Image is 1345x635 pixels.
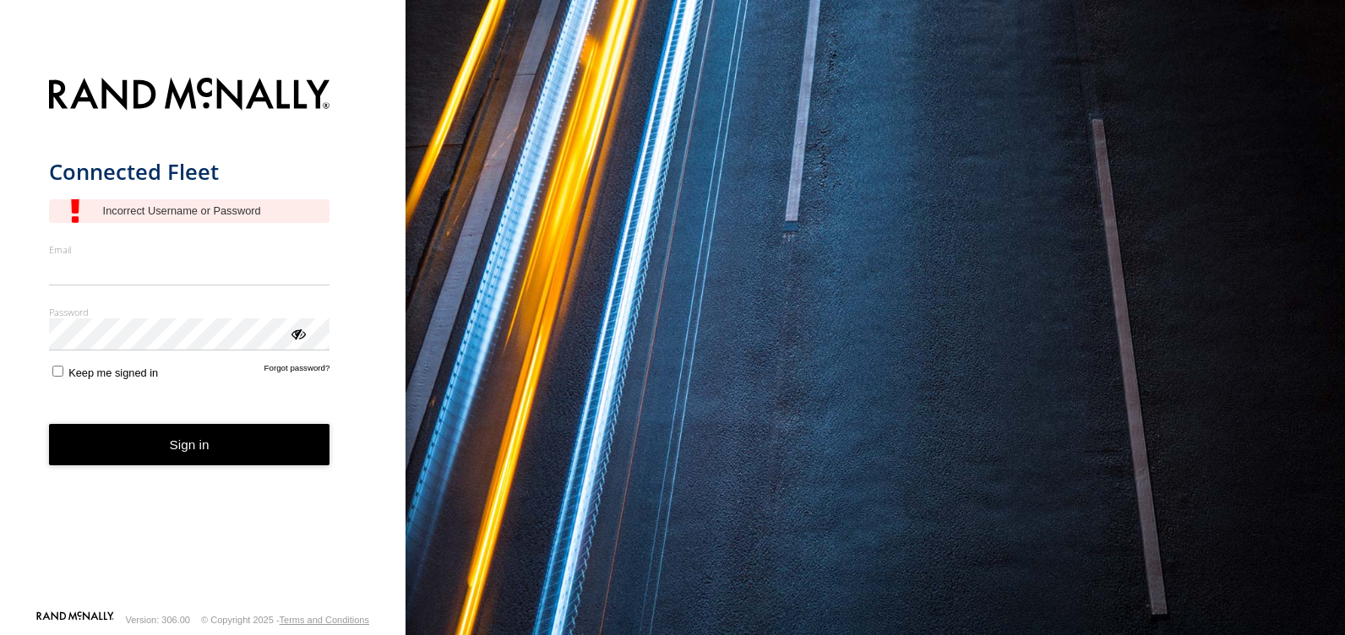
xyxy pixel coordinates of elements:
div: © Copyright 2025 - [201,615,369,625]
a: Terms and Conditions [280,615,369,625]
span: Keep me signed in [68,366,158,379]
a: Visit our Website [36,611,114,628]
img: Rand McNally [49,74,330,117]
label: Password [49,306,330,318]
div: Version: 306.00 [126,615,190,625]
form: main [49,68,357,610]
div: ViewPassword [289,324,306,341]
button: Sign in [49,424,330,465]
h1: Connected Fleet [49,158,330,186]
label: Email [49,243,330,256]
input: Keep me signed in [52,366,63,377]
a: Forgot password? [264,363,330,379]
